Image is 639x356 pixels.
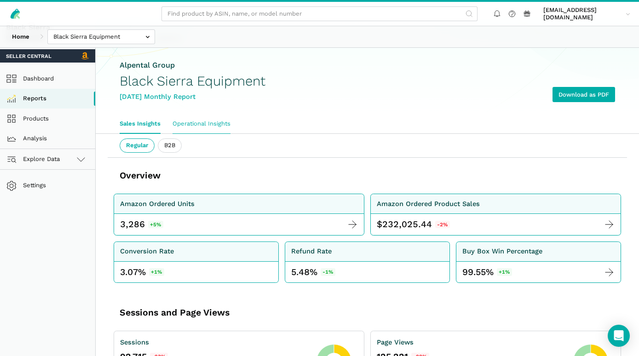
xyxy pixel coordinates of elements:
a: Home [6,29,35,45]
span: +5% [148,221,164,228]
div: Buy Box Win Percentage [462,246,542,257]
div: 3.07% [120,266,164,278]
a: Buy Box Win Percentage 99.55%+1% [456,241,621,283]
div: 5.48% [291,266,335,278]
span: Explore Data [9,154,60,165]
a: Amazon Ordered Product Sales $ 232,025.44 -2% [370,194,621,235]
ui-tab: Regular [120,138,155,153]
ui-tab: B2B [158,138,182,153]
div: Amazon Ordered Product Sales [377,199,480,209]
input: Black Sierra Equipment [47,29,155,45]
span: -1% [321,268,336,276]
span: +1% [149,268,165,276]
div: Refund Rate [291,246,332,257]
a: Operational Insights [167,114,236,133]
a: [EMAIL_ADDRESS][DOMAIN_NAME] [541,5,633,23]
h3: Overview [120,170,161,182]
div: Amazon Ordered Units [120,199,195,209]
h1: Black Sierra Equipment [120,74,265,89]
input: Find product by ASIN, name, or model number [161,6,478,22]
a: Amazon Ordered Units 3,286 +5% [114,194,364,235]
span: +1% [497,268,512,276]
span: 232,025.44 [382,218,432,230]
h3: Sessions and Page Views [120,307,359,319]
div: Conversion Rate [120,246,174,257]
div: [DATE] Monthly Report [120,92,265,102]
div: Page Views [377,337,567,348]
div: Open Intercom Messenger [608,325,630,347]
div: 99.55% [462,266,512,278]
span: -2% [435,221,450,228]
div: 3,286 [120,218,145,230]
span: [EMAIL_ADDRESS][DOMAIN_NAME] [543,6,622,22]
div: Sessions [120,337,310,348]
a: Sales Insights [114,114,167,133]
span: $ [377,218,382,230]
span: Seller Central [6,52,52,60]
a: Download as PDF [553,87,615,102]
div: Alpental Group [120,60,265,71]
